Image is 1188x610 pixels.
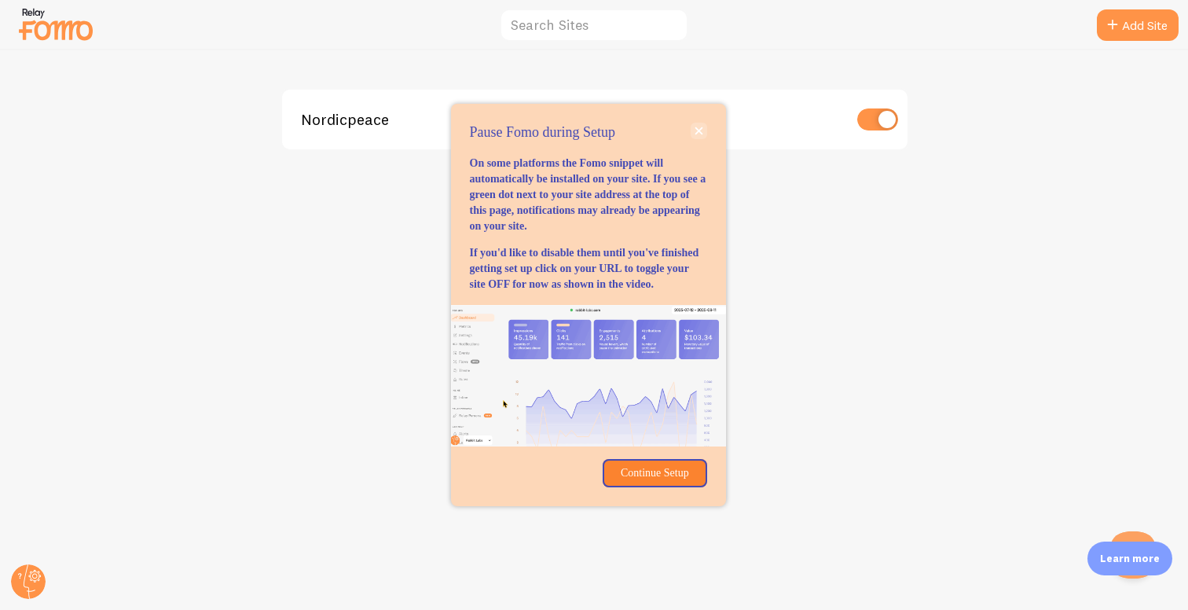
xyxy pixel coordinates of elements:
[16,4,95,44] img: fomo-relay-logo-orange.svg
[470,123,707,143] p: Pause Fomo during Setup
[470,245,707,292] p: If you'd like to disable them until you've finished getting set up click on your URL to toggle yo...
[603,459,706,487] button: Continue Setup
[470,156,707,234] p: On some platforms the Fomo snippet will automatically be installed on your site. If you see a gre...
[691,123,707,139] button: close,
[1109,531,1157,579] iframe: Help Scout Beacon - Open
[612,465,697,481] p: Continue Setup
[1100,551,1160,566] p: Learn more
[1087,542,1172,575] div: Learn more
[451,104,726,506] div: Pause Fomo during Setup
[301,112,427,127] span: Nordicpeace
